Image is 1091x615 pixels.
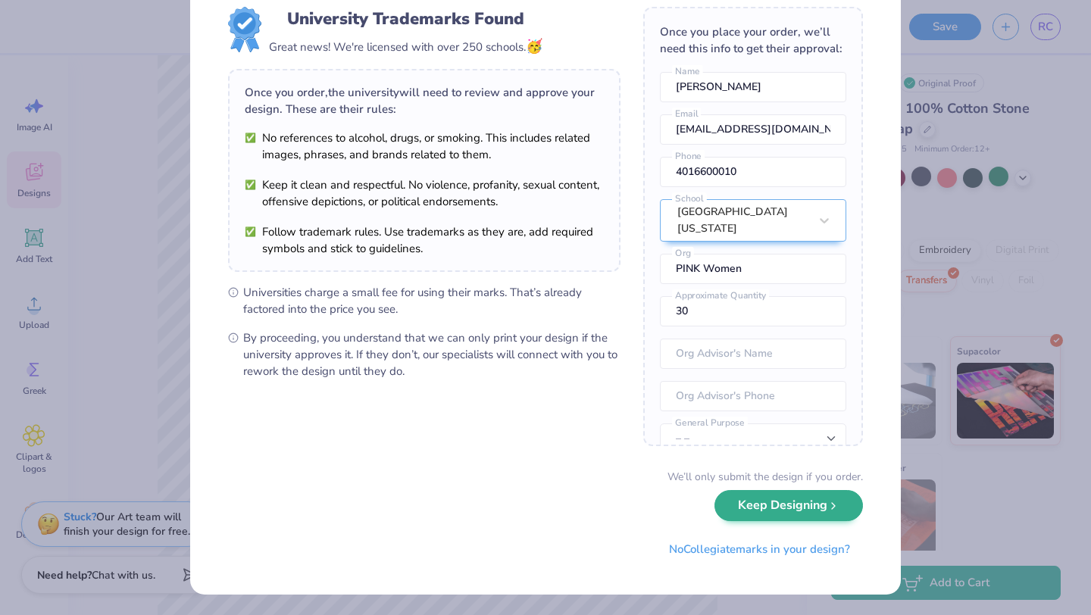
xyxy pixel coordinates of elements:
input: Approximate Quantity [660,296,846,326]
button: NoCollegiatemarks in your design? [656,534,863,565]
span: 🥳 [526,37,542,55]
input: Org [660,254,846,284]
div: [GEOGRAPHIC_DATA][US_STATE] [677,204,809,237]
li: Keep it clean and respectful. No violence, profanity, sexual content, offensive depictions, or po... [245,176,604,210]
img: License badge [228,7,261,52]
li: Follow trademark rules. Use trademarks as they are, add required symbols and stick to guidelines. [245,223,604,257]
div: Great news! We're licensed with over 250 schools. [269,36,542,57]
div: Once you place your order, we’ll need this info to get their approval: [660,23,846,57]
input: Name [660,72,846,102]
div: Once you order, the university will need to review and approve your design. These are their rules: [245,84,604,117]
input: Phone [660,157,846,187]
li: No references to alcohol, drugs, or smoking. This includes related images, phrases, and brands re... [245,130,604,163]
button: Keep Designing [714,490,863,521]
input: Org Advisor's Phone [660,381,846,411]
span: Universities charge a small fee for using their marks. That’s already factored into the price you... [243,284,621,317]
span: By proceeding, you understand that we can only print your design if the university approves it. I... [243,329,621,379]
div: University Trademarks Found [287,7,524,31]
input: Org Advisor's Name [660,339,846,369]
input: Email [660,114,846,145]
div: We’ll only submit the design if you order. [667,469,863,485]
